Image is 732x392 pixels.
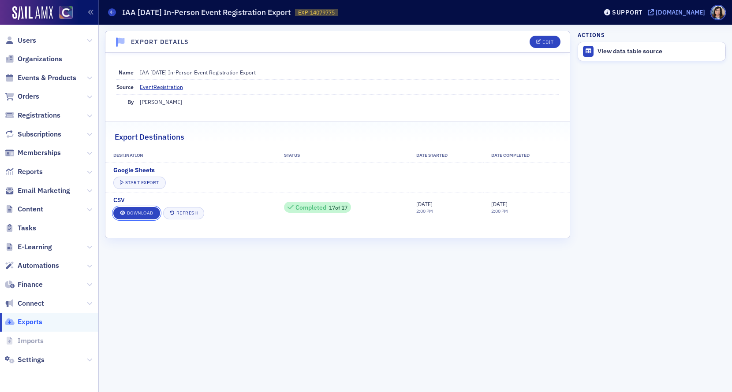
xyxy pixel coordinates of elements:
[18,299,44,308] span: Connect
[5,317,42,327] a: Exports
[656,8,705,16] div: [DOMAIN_NAME]
[18,223,36,233] span: Tasks
[12,6,53,20] img: SailAMX
[18,204,43,214] span: Content
[491,208,508,214] time: 2:00 PM
[5,242,52,252] a: E-Learning
[113,207,160,219] a: Download
[119,69,134,76] span: Name
[18,186,70,196] span: Email Marketing
[416,200,433,207] span: [DATE]
[18,242,52,252] span: E-Learning
[131,37,189,47] h4: Export Details
[18,148,61,158] span: Memberships
[5,336,44,346] a: Imports
[491,200,508,207] span: [DATE]
[18,111,60,120] span: Registrations
[598,48,721,55] div: View data table source
[5,355,45,365] a: Settings
[284,202,351,213] div: 17 / 17 Rows
[5,92,39,101] a: Orders
[5,261,59,270] a: Automations
[18,129,61,139] span: Subscriptions
[5,280,43,289] a: Finance
[416,208,433,214] time: 2:00 PM
[18,336,44,346] span: Imports
[18,36,36,45] span: Users
[18,92,39,101] span: Orders
[113,166,155,175] span: Google Sheets
[288,203,347,211] div: 17 of 17
[116,83,134,90] span: Source
[483,149,569,162] th: Date Completed
[530,36,560,48] button: Edit
[18,317,42,327] span: Exports
[5,223,36,233] a: Tasks
[5,148,61,158] a: Memberships
[5,111,60,120] a: Registrations
[5,204,43,214] a: Content
[127,98,134,105] span: By
[298,9,335,16] span: EXP-14079775
[122,7,291,18] h1: IAA [DATE] In-Person Event Registration Export
[18,261,59,270] span: Automations
[5,299,44,308] a: Connect
[18,167,43,177] span: Reports
[5,186,70,196] a: Email Marketing
[612,8,642,16] div: Support
[18,355,45,365] span: Settings
[105,149,276,162] th: Destination
[295,205,326,210] div: Completed
[140,65,559,79] dd: IAA [DATE] In-Person Event Registration Export
[578,42,725,61] a: View data table source
[140,95,559,109] dd: [PERSON_NAME]
[648,9,708,15] button: [DOMAIN_NAME]
[5,73,76,83] a: Events & Products
[18,280,43,289] span: Finance
[113,177,166,189] button: Start Export
[276,149,408,162] th: Status
[5,167,43,177] a: Reports
[163,207,205,219] button: Refresh
[140,83,190,91] a: EventRegistration
[59,6,73,19] img: SailAMX
[409,149,484,162] th: Date Started
[53,6,73,21] a: View Homepage
[115,131,184,143] h2: Export Destinations
[542,40,553,44] div: Edit
[710,5,726,20] span: Profile
[5,36,36,45] a: Users
[5,129,61,139] a: Subscriptions
[5,54,62,64] a: Organizations
[18,73,76,83] span: Events & Products
[578,31,605,39] h4: Actions
[113,196,125,205] span: CSV
[18,54,62,64] span: Organizations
